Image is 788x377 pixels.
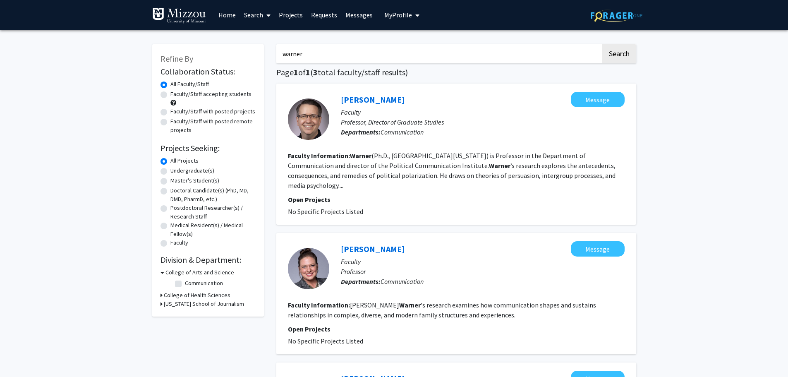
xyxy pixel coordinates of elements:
[341,128,381,136] b: Departments:
[276,44,601,63] input: Search Keywords
[381,277,424,286] span: Communication
[288,301,596,319] fg-read-more: [PERSON_NAME] 's research examines how communication shapes and sustains relationships in complex...
[381,128,424,136] span: Communication
[160,143,256,153] h2: Projects Seeking:
[341,267,625,276] p: Professor
[341,117,625,127] p: Professor, Director of Graduate Studies
[571,92,625,107] button: Message Ben Warner
[170,238,188,247] label: Faculty
[152,7,206,24] img: University of Missouri Logo
[489,161,510,170] b: Warner
[170,107,255,116] label: Faculty/Staff with posted projects
[571,241,625,257] button: Message Colleen Warner
[275,0,307,29] a: Projects
[591,9,642,22] img: ForagerOne Logo
[170,186,256,204] label: Doctoral Candidate(s) (PhD, MD, DMD, PharmD, etc.)
[164,291,230,300] h3: College of Health Sciences
[288,195,625,204] p: Open Projects
[276,67,636,77] h1: Page of ( total faculty/staff results)
[307,0,341,29] a: Requests
[341,277,381,286] b: Departments:
[306,67,310,77] span: 1
[341,107,625,117] p: Faculty
[164,300,244,308] h3: [US_STATE] School of Journalism
[350,151,371,160] b: Warner
[341,0,377,29] a: Messages
[6,340,35,371] iframe: Chat
[185,279,223,288] label: Communication
[288,207,363,216] span: No Specific Projects Listed
[288,151,350,160] b: Faculty Information:
[170,117,256,134] label: Faculty/Staff with posted remote projects
[160,53,193,64] span: Refine By
[399,301,421,309] b: Warner
[170,221,256,238] label: Medical Resident(s) / Medical Fellow(s)
[214,0,240,29] a: Home
[341,244,405,254] a: [PERSON_NAME]
[288,337,363,345] span: No Specific Projects Listed
[288,301,350,309] b: Faculty Information:
[165,268,234,277] h3: College of Arts and Science
[384,11,412,19] span: My Profile
[170,176,219,185] label: Master's Student(s)
[341,94,405,105] a: [PERSON_NAME]
[170,156,199,165] label: All Projects
[170,204,256,221] label: Postdoctoral Researcher(s) / Research Staff
[170,166,214,175] label: Undergraduate(s)
[240,0,275,29] a: Search
[313,67,318,77] span: 3
[288,324,625,334] p: Open Projects
[170,90,251,98] label: Faculty/Staff accepting students
[288,151,616,190] fg-read-more: (Ph.D., [GEOGRAPHIC_DATA][US_STATE]) is Professor in the Department of Communication and director...
[602,44,636,63] button: Search
[294,67,298,77] span: 1
[160,255,256,265] h2: Division & Department:
[160,67,256,77] h2: Collaboration Status:
[341,257,625,267] p: Faculty
[170,80,209,89] label: All Faculty/Staff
